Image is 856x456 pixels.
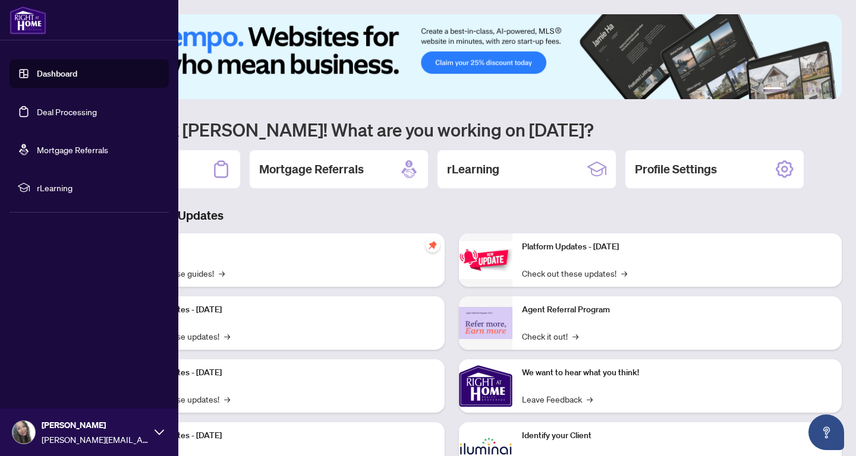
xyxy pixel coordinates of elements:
[522,330,578,343] a: Check it out!→
[37,68,77,79] a: Dashboard
[224,330,230,343] span: →
[825,87,830,92] button: 6
[587,392,593,406] span: →
[62,207,842,224] h3: Brokerage & Industry Updates
[797,87,801,92] button: 3
[224,392,230,406] span: →
[62,14,842,99] img: Slide 0
[522,240,832,254] p: Platform Updates - [DATE]
[219,267,225,280] span: →
[42,419,149,432] span: [PERSON_NAME]
[621,267,627,280] span: →
[125,240,435,254] p: Self-Help
[806,87,811,92] button: 4
[10,6,46,34] img: logo
[522,366,832,379] p: We want to hear what you think!
[787,87,792,92] button: 2
[125,429,435,442] p: Platform Updates - [DATE]
[37,181,160,194] span: rLearning
[459,307,512,340] img: Agent Referral Program
[12,421,35,444] img: Profile Icon
[808,414,844,450] button: Open asap
[447,161,499,178] h2: rLearning
[572,330,578,343] span: →
[62,118,842,141] h1: Welcome back [PERSON_NAME]! What are you working on [DATE]?
[522,303,832,316] p: Agent Referral Program
[426,238,440,252] span: pushpin
[42,433,149,446] span: [PERSON_NAME][EMAIL_ADDRESS][DOMAIN_NAME]
[459,359,512,413] img: We want to hear what you think!
[37,106,97,117] a: Deal Processing
[459,241,512,278] img: Platform Updates - June 23, 2025
[522,267,627,280] a: Check out these updates!→
[522,392,593,406] a: Leave Feedback→
[522,429,832,442] p: Identify your Client
[37,144,108,155] a: Mortgage Referrals
[763,87,782,92] button: 1
[125,303,435,316] p: Platform Updates - [DATE]
[635,161,717,178] h2: Profile Settings
[259,161,364,178] h2: Mortgage Referrals
[816,87,820,92] button: 5
[125,366,435,379] p: Platform Updates - [DATE]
